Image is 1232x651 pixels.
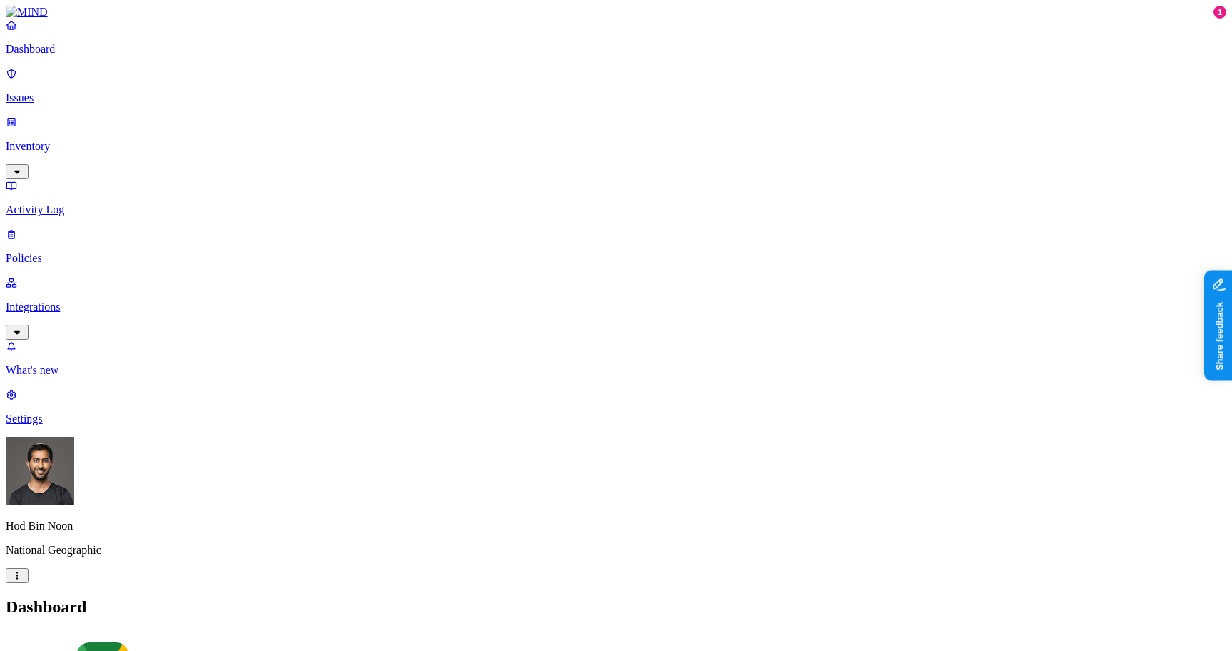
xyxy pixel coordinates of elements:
p: Settings [6,413,1226,425]
p: Policies [6,252,1226,265]
a: What's new [6,340,1226,377]
p: National Geographic [6,544,1226,557]
h2: Dashboard [6,597,1226,617]
p: What's new [6,364,1226,377]
a: Integrations [6,276,1226,338]
p: Dashboard [6,43,1226,56]
a: Policies [6,228,1226,265]
img: Hod Bin Noon [6,437,74,505]
p: Integrations [6,301,1226,313]
p: Activity Log [6,203,1226,216]
div: 1 [1213,6,1226,19]
p: Inventory [6,140,1226,153]
a: Settings [6,388,1226,425]
a: Dashboard [6,19,1226,56]
img: MIND [6,6,48,19]
a: Activity Log [6,179,1226,216]
a: Issues [6,67,1226,104]
p: Hod Bin Noon [6,520,1226,533]
a: Inventory [6,116,1226,177]
p: Issues [6,91,1226,104]
a: MIND [6,6,1226,19]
